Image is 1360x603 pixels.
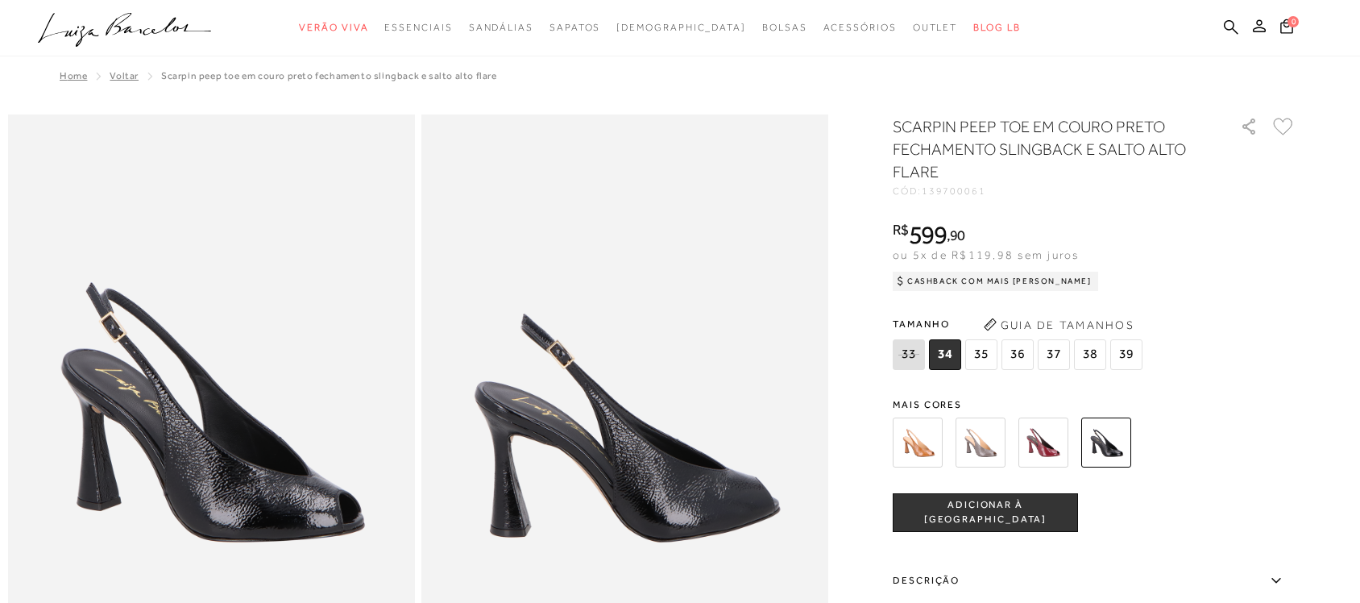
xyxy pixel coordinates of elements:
[469,22,533,33] span: Sandálias
[1110,339,1142,370] span: 39
[893,493,1078,532] button: ADICIONAR À [GEOGRAPHIC_DATA]
[60,70,87,81] a: Home
[947,228,965,243] i: ,
[549,22,600,33] span: Sapatos
[965,339,997,370] span: 35
[1275,18,1298,40] button: 0
[950,227,965,243] span: 90
[384,22,452,33] span: Essenciais
[893,400,1296,410] span: Mais cores
[922,185,986,197] span: 139700061
[110,70,139,81] a: Voltar
[1081,418,1131,468] img: SCARPIN PEEP TOE EM COURO PRETO FECHAMENTO SLINGBACK E SALTO ALTO FLARE
[893,312,1146,336] span: Tamanho
[1074,339,1106,370] span: 38
[823,22,897,33] span: Acessórios
[1018,418,1068,468] img: SCARPIN PEEP TOE EM COURO MARSALA FECHAMENTO SLINGBACK E SALTO ALTO FLARE
[299,13,368,43] a: categoryNavScreenReaderText
[762,13,807,43] a: categoryNavScreenReaderText
[1287,16,1299,27] span: 0
[894,498,1077,526] span: ADICIONAR À [GEOGRAPHIC_DATA]
[973,22,1020,33] span: BLOG LB
[929,339,961,370] span: 34
[616,13,746,43] a: noSubCategoriesText
[893,115,1195,183] h1: SCARPIN PEEP TOE EM COURO PRETO FECHAMENTO SLINGBACK E SALTO ALTO FLARE
[893,222,909,237] i: R$
[893,339,925,370] span: 33
[823,13,897,43] a: categoryNavScreenReaderText
[893,248,1079,261] span: ou 5x de R$119,98 sem juros
[973,13,1020,43] a: BLOG LB
[161,70,497,81] span: SCARPIN PEEP TOE EM COURO PRETO FECHAMENTO SLINGBACK E SALTO ALTO FLARE
[893,272,1098,291] div: Cashback com Mais [PERSON_NAME]
[1038,339,1070,370] span: 37
[1001,339,1034,370] span: 36
[549,13,600,43] a: categoryNavScreenReaderText
[909,220,947,249] span: 599
[978,312,1139,338] button: Guia de Tamanhos
[893,186,1215,196] div: CÓD:
[469,13,533,43] a: categoryNavScreenReaderText
[956,418,1005,468] img: SCARPIN PEEP TOE EM COURO CINZA STORM FECHAMENTO SLINGBACK E SALTO ALTO FLARE
[616,22,746,33] span: [DEMOGRAPHIC_DATA]
[384,13,452,43] a: categoryNavScreenReaderText
[913,22,958,33] span: Outlet
[299,22,368,33] span: Verão Viva
[762,22,807,33] span: Bolsas
[913,13,958,43] a: categoryNavScreenReaderText
[893,418,943,468] img: SCARPIN PEEP TOE EM COURO CARAMELO FECHAMENTO SLINGBACK E SALTO ALTO FLARE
